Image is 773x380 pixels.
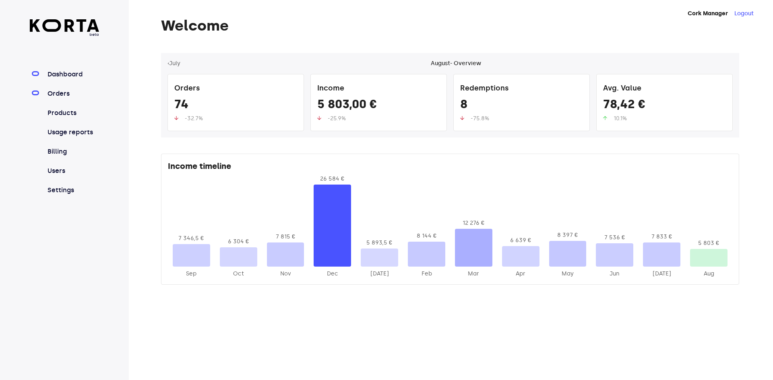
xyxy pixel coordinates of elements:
[690,239,728,247] div: 5 803 €
[185,115,203,122] span: -32.7%
[460,81,583,97] div: Redemptions
[471,115,489,122] span: -75.8%
[174,116,178,120] img: up
[603,81,726,97] div: Avg. Value
[688,10,728,17] strong: Cork Manager
[46,166,99,176] a: Users
[408,232,445,240] div: 8 144 €
[361,270,398,278] div: 2025-Jan
[643,270,680,278] div: 2025-Jul
[168,160,732,175] div: Income timeline
[317,81,440,97] div: Income
[314,175,351,183] div: 26 584 €
[174,81,297,97] div: Orders
[643,233,680,241] div: 7 833 €
[460,116,464,120] img: up
[549,270,587,278] div: 2025-May
[173,234,210,242] div: 7 346,5 €
[502,270,539,278] div: 2025-Apr
[220,238,257,246] div: 6 304 €
[502,236,539,244] div: 6 639 €
[317,97,440,115] div: 5 803,00 €
[596,234,633,242] div: 7 536 €
[220,270,257,278] div: 2024-Oct
[460,97,583,115] div: 8
[690,270,728,278] div: 2025-Aug
[46,89,99,99] a: Orders
[328,115,346,122] span: -25.9%
[46,127,99,137] a: Usage reports
[314,270,351,278] div: 2024-Dec
[30,32,99,37] span: beta
[174,97,297,115] div: 74
[549,231,587,239] div: 8 397 €
[267,270,304,278] div: 2024-Nov
[361,239,398,247] div: 5 893,5 €
[46,108,99,118] a: Products
[46,185,99,195] a: Settings
[267,233,304,241] div: 7 815 €
[161,18,739,34] h1: Welcome
[603,97,726,115] div: 78,42 €
[317,116,321,120] img: up
[30,19,99,32] img: Korta
[614,115,627,122] span: 10.1%
[455,270,492,278] div: 2025-Mar
[46,70,99,79] a: Dashboard
[408,270,445,278] div: 2025-Feb
[173,270,210,278] div: 2024-Sep
[734,10,754,18] button: Logout
[167,60,180,68] button: ‹July
[455,219,492,227] div: 12 276 €
[46,147,99,156] a: Billing
[431,60,481,68] div: August - Overview
[603,116,607,120] img: up
[596,270,633,278] div: 2025-Jun
[30,19,99,37] a: beta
